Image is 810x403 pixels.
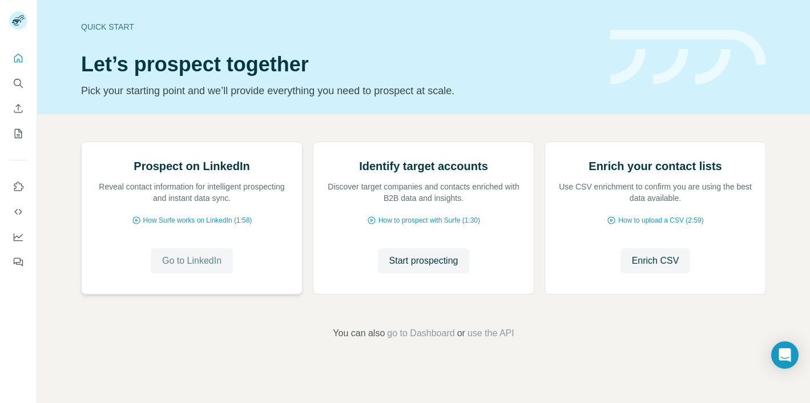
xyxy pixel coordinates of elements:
span: You can also [333,327,385,340]
span: How to prospect with Surfe (1:30) [378,215,480,225]
button: use the API [468,327,514,340]
button: Go to LinkedIn [151,248,233,273]
img: banner [610,30,766,85]
button: Quick start [9,48,27,68]
h2: Enrich your contact lists [589,158,722,174]
span: How to upload a CSV (2:59) [618,215,703,225]
button: Search [9,73,27,94]
button: Enrich CSV [620,248,691,273]
span: or [457,327,465,340]
h2: Identify target accounts [359,158,488,174]
h1: Let’s prospect together [81,53,597,76]
h2: Prospect on LinkedIn [134,158,249,174]
button: Enrich CSV [9,98,27,119]
button: Start prospecting [378,248,470,273]
button: My lists [9,123,27,144]
div: Open Intercom Messenger [771,341,799,369]
button: Feedback [9,252,27,272]
button: Use Surfe on LinkedIn [9,176,27,197]
span: Enrich CSV [632,254,679,268]
div: Quick start [81,21,597,33]
span: Start prospecting [389,254,458,268]
button: go to Dashboard [387,327,454,340]
span: Go to LinkedIn [162,254,221,268]
p: Pick your starting point and we’ll provide everything you need to prospect at scale. [81,83,597,99]
p: Use CSV enrichment to confirm you are using the best data available. [557,181,754,204]
p: Discover target companies and contacts enriched with B2B data and insights. [325,181,522,204]
span: How Surfe works on LinkedIn (1:58) [143,215,252,225]
button: Use Surfe API [9,201,27,222]
p: Reveal contact information for intelligent prospecting and instant data sync. [93,181,291,204]
button: Dashboard [9,227,27,247]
